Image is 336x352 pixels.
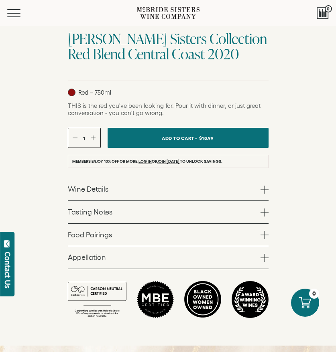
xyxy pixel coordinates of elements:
a: Appellation [68,246,269,269]
h1: [PERSON_NAME] Sisters Collection Red Blend Central Coast 2020 [68,31,269,61]
p: Red – 750ml [68,89,111,96]
span: THIS is the red you've been looking for. Pour it with dinner, or just great conversation - you ca... [68,102,261,116]
a: join [DATE] [157,159,179,164]
a: Log in [138,159,152,164]
span: 1 [83,136,85,141]
a: Tasting Notes [68,201,269,223]
div: 0 [309,289,319,299]
button: Add To Cart - $18.99 [108,128,269,148]
div: Contact Us [4,252,12,288]
span: 0 [325,5,332,12]
a: Food Pairings [68,224,269,246]
li: Members enjoy 10% off or more. or to unlock savings. [68,155,269,168]
a: Wine Details [68,178,269,200]
button: Mobile Menu Trigger [7,9,36,17]
span: $18.99 [199,132,214,144]
span: Add To Cart - [162,132,197,144]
